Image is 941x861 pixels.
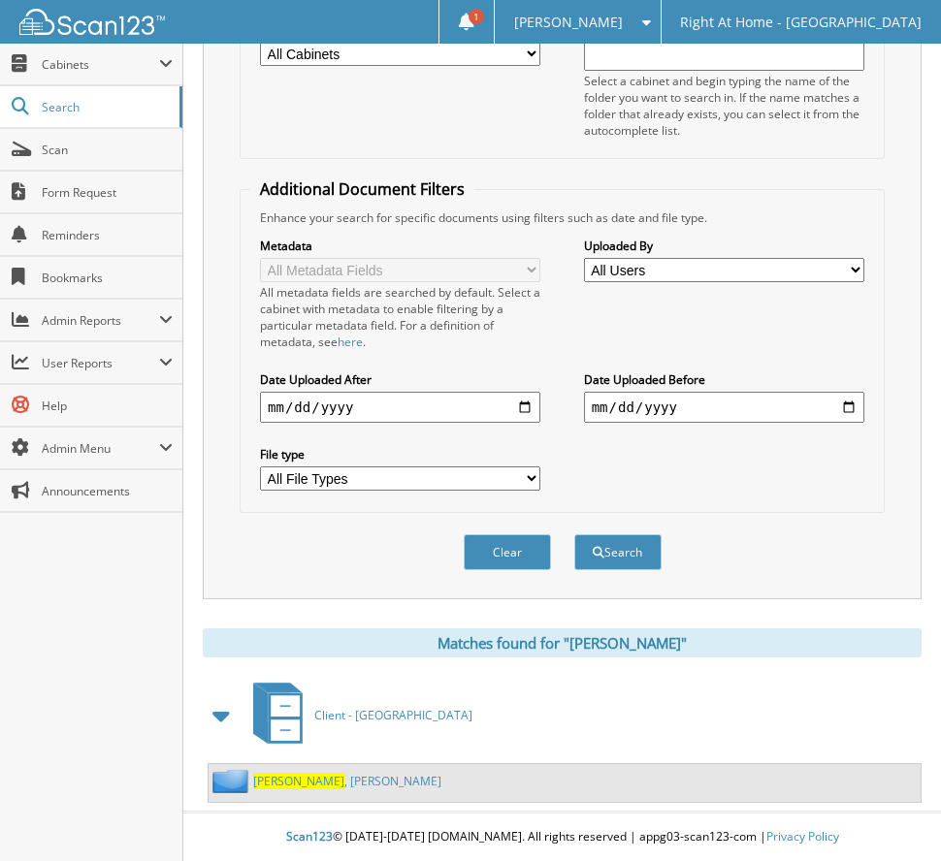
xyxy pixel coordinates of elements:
[584,238,864,254] label: Uploaded By
[260,238,540,254] label: Metadata
[314,707,472,723] span: Client - [GEOGRAPHIC_DATA]
[844,768,941,861] iframe: Chat Widget
[574,534,662,570] button: Search
[766,828,839,845] a: Privacy Policy
[203,628,922,657] div: Matches found for "[PERSON_NAME]"
[42,270,173,286] span: Bookmarks
[42,312,159,329] span: Admin Reports
[253,773,344,789] span: [PERSON_NAME]
[250,209,874,226] div: Enhance your search for specific documents using filters such as date and file type.
[242,677,472,753] a: Client - [GEOGRAPHIC_DATA]
[260,446,540,462] label: File type
[183,813,941,861] div: © [DATE]-[DATE] [DOMAIN_NAME]. All rights reserved | appg03-scan123-com |
[42,398,173,414] span: Help
[42,483,173,499] span: Announcements
[584,73,864,139] div: Select a cabinet and begin typing the name of the folder you want to search in. If the name match...
[212,769,253,793] img: folder2.png
[42,440,159,457] span: Admin Menu
[260,371,540,388] label: Date Uploaded After
[42,142,173,158] span: Scan
[260,392,540,423] input: start
[469,9,484,24] span: 1
[584,392,864,423] input: end
[42,56,159,73] span: Cabinets
[464,534,551,570] button: Clear
[253,773,441,789] a: [PERSON_NAME], [PERSON_NAME]
[286,828,333,845] span: Scan123
[42,184,173,201] span: Form Request
[42,99,170,115] span: Search
[260,284,540,350] div: All metadata fields are searched by default. Select a cabinet with metadata to enable filtering b...
[250,178,474,200] legend: Additional Document Filters
[338,334,363,350] a: here
[19,9,165,35] img: scan123-logo-white.svg
[680,16,922,28] span: Right At Home - [GEOGRAPHIC_DATA]
[42,355,159,371] span: User Reports
[584,371,864,388] label: Date Uploaded Before
[514,16,623,28] span: [PERSON_NAME]
[42,227,173,243] span: Reminders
